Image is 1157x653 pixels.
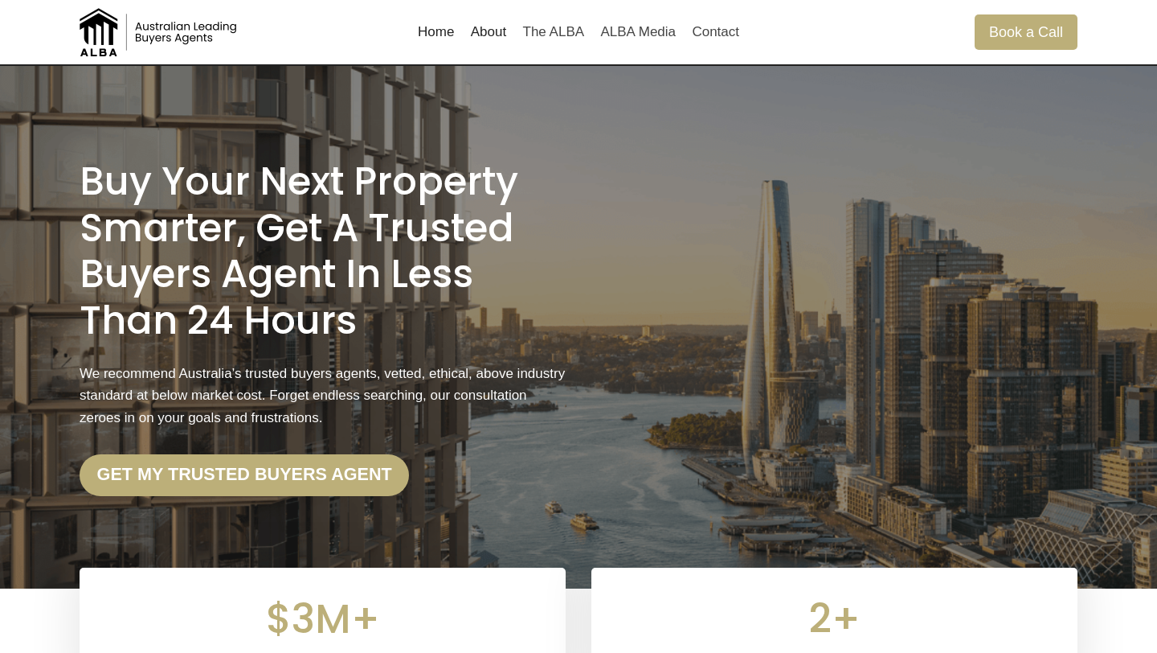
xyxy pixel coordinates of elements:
div: $3M+ [99,587,546,651]
div: 2+ [611,587,1058,651]
h1: Buy Your Next Property Smarter, Get a Trusted Buyers Agent in less than 24 Hours [80,158,566,343]
a: Home [410,13,463,51]
a: Get my trusted Buyers Agent [80,454,409,496]
strong: Get my trusted Buyers Agent [97,464,392,484]
img: Australian Leading Buyers Agents [80,8,240,56]
a: Book a Call [975,14,1077,49]
a: About [463,13,515,51]
nav: Primary Navigation [410,13,747,51]
p: We recommend Australia’s trusted buyers agents, vetted, ethical, above industry standard at below... [80,363,566,429]
a: The ALBA [514,13,592,51]
a: Contact [684,13,747,51]
a: ALBA Media [592,13,684,51]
